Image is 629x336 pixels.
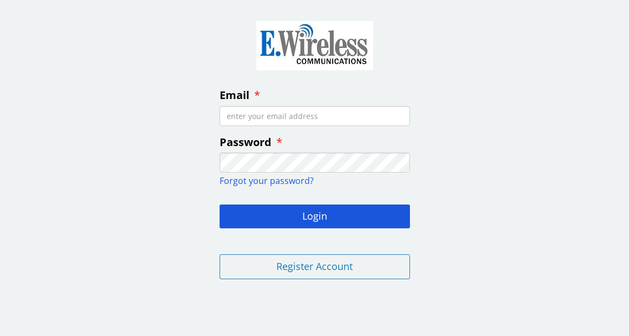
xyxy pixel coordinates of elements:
a: Forgot your password? [220,175,314,187]
button: Login [220,205,410,228]
span: Password [220,135,272,149]
input: enter your email address [220,106,410,126]
button: Register Account [220,254,410,279]
span: Email [220,88,249,102]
